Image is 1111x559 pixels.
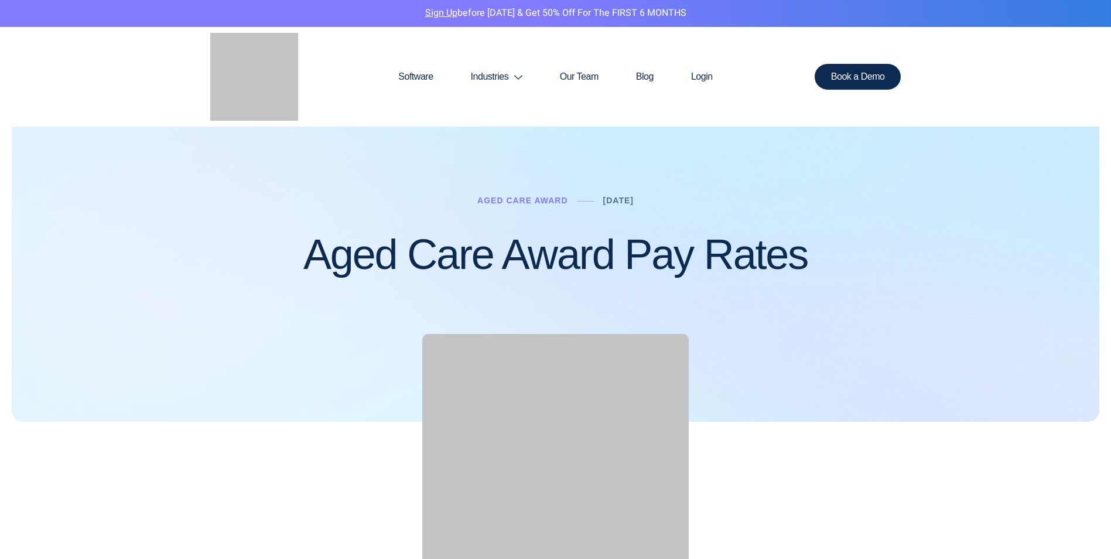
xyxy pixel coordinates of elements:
a: Our Team [541,49,617,105]
span: Book a Demo [831,72,885,81]
h1: Aged Care Award Pay Rates [303,231,808,278]
a: Blog [617,49,672,105]
p: before [DATE] & Get 50% Off for the FIRST 6 MONTHS [9,6,1102,21]
a: Sign Up [425,6,457,20]
a: Industries [452,49,541,105]
a: Login [672,49,731,105]
a: [DATE] [603,196,634,205]
a: Software [380,49,452,105]
a: Aged Care Award [477,196,568,205]
a: Book a Demo [815,64,901,90]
